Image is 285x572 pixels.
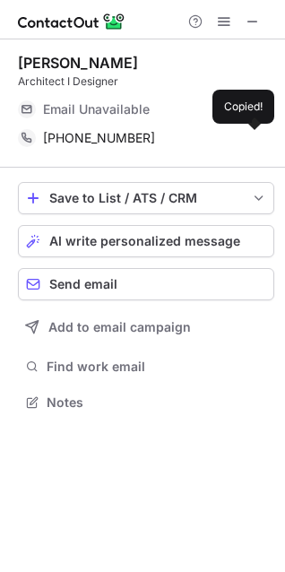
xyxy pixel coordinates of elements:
span: [PHONE_NUMBER] [43,130,155,146]
div: Save to List / ATS / CRM [49,191,243,205]
button: Notes [18,390,274,415]
button: Send email [18,268,274,300]
img: ContactOut v5.3.10 [18,11,125,32]
button: Add to email campaign [18,311,274,343]
span: Add to email campaign [48,320,191,334]
span: Notes [47,394,267,411]
div: [PERSON_NAME] [18,54,138,72]
div: Architect I Designer [18,74,274,90]
span: Send email [49,277,117,291]
button: AI write personalized message [18,225,274,257]
button: Find work email [18,354,274,379]
button: save-profile-one-click [18,182,274,214]
span: Find work email [47,359,267,375]
span: AI write personalized message [49,234,240,248]
span: Email Unavailable [43,101,150,117]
